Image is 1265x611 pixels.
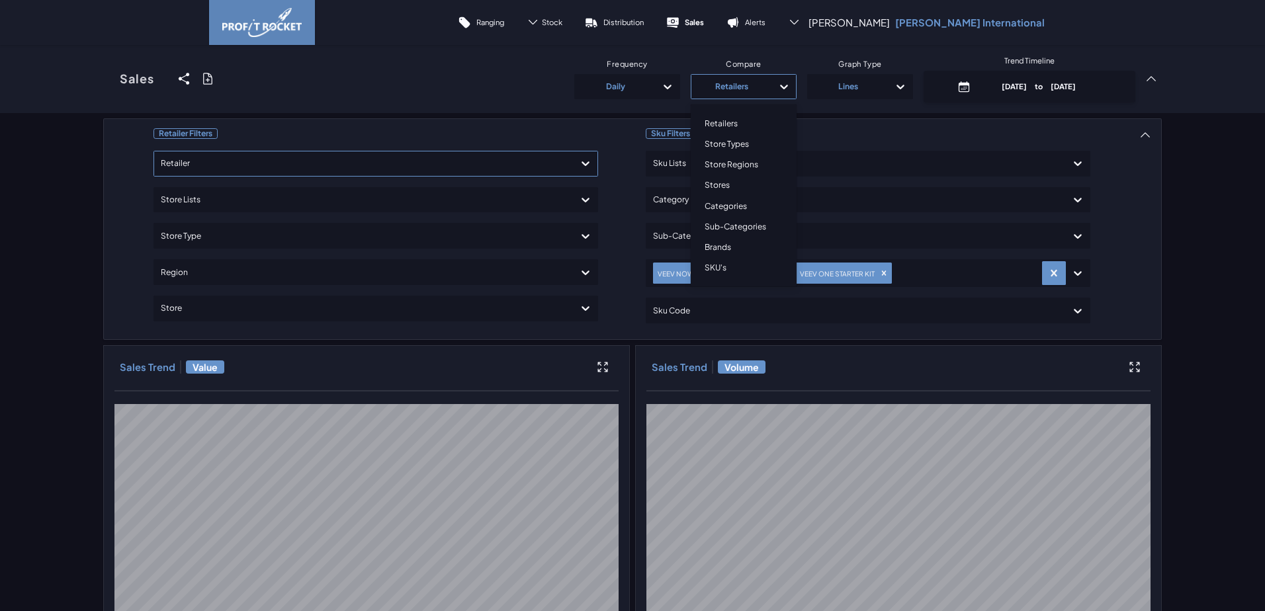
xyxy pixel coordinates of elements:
p: [PERSON_NAME] International [895,16,1045,29]
div: Store [161,298,567,319]
span: Value [186,360,224,374]
div: Retailers [697,113,791,134]
div: SKU's [697,257,791,278]
span: [PERSON_NAME] [808,16,890,29]
p: Ranging [476,17,504,27]
div: Categories [697,196,791,216]
div: Remove VEEV ONE STARTER KIT [877,268,891,278]
div: Store Types [697,134,791,154]
span: Graph Type [838,59,882,69]
span: Frequency [607,59,648,69]
div: Stores [697,175,791,195]
a: Ranging [447,7,515,38]
span: Volume [718,360,765,374]
div: VEEV NOW ULTRA [654,266,717,280]
span: Trend Timeline [1004,56,1055,65]
div: Daily [582,76,649,97]
span: Compare [726,59,762,69]
div: Store Lists [161,189,567,210]
div: VEEV ONE STARTER KIT [796,266,877,280]
span: Retailer Filters [153,128,218,139]
p: Distribution [603,17,644,27]
img: image [222,8,302,37]
div: Sku Lists [653,153,1059,174]
h3: Sales Trend [652,360,707,374]
a: Sales [103,58,171,100]
div: Sub-Categories [697,216,791,237]
div: Sku Code [653,300,1059,321]
div: Store Type [161,225,567,247]
div: Lines [814,76,882,97]
span: Sku Filters [646,128,695,139]
a: Alerts [715,7,777,38]
div: Retailers [698,76,765,97]
div: Sub-Category [653,225,1059,247]
div: Retailer [161,153,567,174]
p: [DATE] [DATE] [976,81,1102,91]
p: Alerts [745,17,765,27]
a: Sales [655,7,715,38]
div: Region [161,262,567,283]
span: to [1027,81,1051,91]
a: Distribution [574,7,655,38]
p: Sales [685,17,704,27]
span: Stock [542,17,562,27]
div: Store Regions [697,154,791,175]
div: Category [653,189,1059,210]
div: Brands [697,237,791,257]
h3: Sales Trend [120,360,175,374]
